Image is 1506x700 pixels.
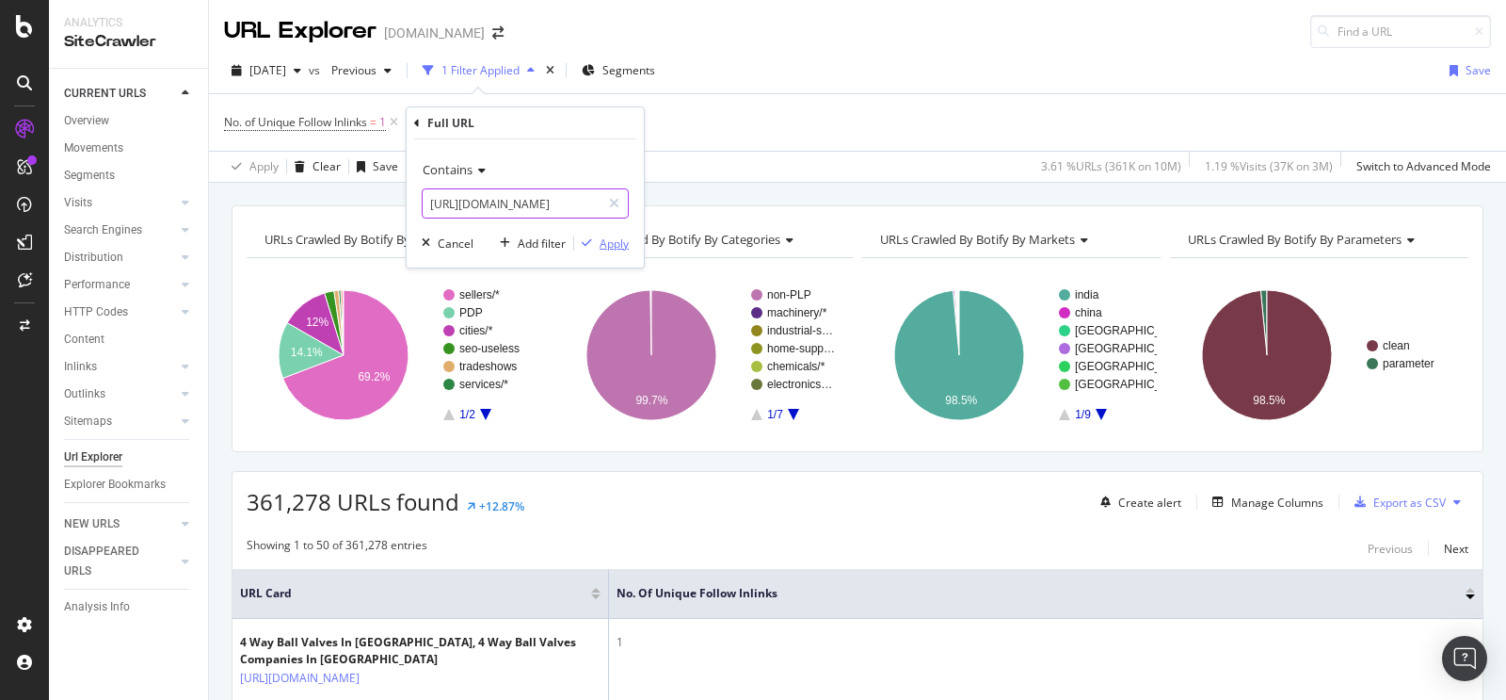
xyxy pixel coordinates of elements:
[306,316,328,329] text: 12%
[64,193,92,213] div: Visits
[64,542,176,581] a: DISAPPEARED URLS
[379,109,386,136] span: 1
[492,26,504,40] div: arrow-right-arrow-left
[1205,158,1333,174] div: 1.19 % Visits ( 37K on 3M )
[1442,56,1491,86] button: Save
[1383,339,1410,352] text: clean
[240,669,360,688] a: [URL][DOMAIN_NAME]
[64,330,104,350] div: Content
[1444,541,1468,557] div: Next
[312,158,341,174] div: Clear
[1093,487,1181,517] button: Create alert
[358,370,390,383] text: 69.2%
[247,486,459,517] span: 361,278 URLs found
[1373,495,1446,511] div: Export as CSV
[1442,636,1487,681] div: Open Intercom Messenger
[569,224,836,254] h4: URLs Crawled By Botify By categories
[64,193,176,213] a: Visits
[1041,158,1181,174] div: 3.61 % URLs ( 361K on 10M )
[370,114,376,130] span: =
[1075,378,1193,391] text: [GEOGRAPHIC_DATA]
[1170,273,1465,437] svg: A chart.
[479,498,524,514] div: +12.87%
[1383,357,1434,370] text: parameter
[1444,537,1468,560] button: Next
[64,15,193,31] div: Analytics
[324,62,376,78] span: Previous
[249,158,279,174] div: Apply
[1075,360,1193,373] text: [GEOGRAPHIC_DATA]
[1253,394,1285,407] text: 98.5%
[64,220,176,240] a: Search Engines
[224,152,279,182] button: Apply
[415,56,542,86] button: 1 Filter Applied
[240,585,586,602] span: URL Card
[1075,408,1091,421] text: 1/9
[64,166,115,186] div: Segments
[1075,288,1099,301] text: india
[767,378,832,391] text: electronics…
[1205,491,1323,513] button: Manage Columns
[1368,537,1413,560] button: Previous
[64,357,97,377] div: Inlinks
[349,152,398,182] button: Save
[64,542,159,581] div: DISAPPEARED URLS
[247,537,427,560] div: Showing 1 to 50 of 361,278 entries
[64,412,112,431] div: Sitemaps
[64,514,120,534] div: NEW URLS
[862,273,1157,437] svg: A chart.
[767,408,783,421] text: 1/7
[64,302,176,322] a: HTTP Codes
[64,84,146,104] div: CURRENT URLS
[64,111,109,131] div: Overview
[64,597,195,617] a: Analysis Info
[459,324,493,337] text: cities/*
[64,248,176,268] a: Distribution
[617,634,1475,651] div: 1
[945,394,977,407] text: 98.5%
[574,234,629,252] button: Apply
[1349,152,1491,182] button: Switch to Advanced Mode
[64,514,176,534] a: NEW URLS
[767,288,811,301] text: non-PLP
[414,234,473,252] button: Cancel
[459,360,517,373] text: tradeshows
[880,231,1075,248] span: URLs Crawled By Botify By markets
[423,161,473,178] span: Contains
[767,306,827,319] text: machinery/*
[64,384,105,404] div: Outlinks
[224,114,367,130] span: No. of Unique Follow Inlinks
[64,138,195,158] a: Movements
[309,62,324,78] span: vs
[617,585,1437,602] span: No. of Unique Follow Inlinks
[1347,487,1446,517] button: Export as CSV
[64,384,176,404] a: Outlinks
[542,61,558,80] div: times
[1188,231,1402,248] span: URLs Crawled By Botify By parameters
[1310,15,1491,48] input: Find a URL
[1368,541,1413,557] div: Previous
[324,56,399,86] button: Previous
[64,302,128,322] div: HTTP Codes
[64,330,195,350] a: Content
[1075,342,1193,355] text: [GEOGRAPHIC_DATA]
[64,84,176,104] a: CURRENT URLS
[261,224,528,254] h4: URLs Crawled By Botify By pagetype
[64,475,166,495] div: Explorer Bookmarks
[1075,306,1102,319] text: china
[373,158,398,174] div: Save
[459,378,508,391] text: services/*
[249,62,286,78] span: 2025 Aug. 10th
[767,324,833,337] text: industrial-s…
[64,597,130,617] div: Analysis Info
[64,31,193,53] div: SiteCrawler
[247,273,541,437] div: A chart.
[600,236,629,252] div: Apply
[459,306,483,319] text: PDP
[554,273,849,437] svg: A chart.
[438,236,473,252] div: Cancel
[518,236,566,252] div: Add filter
[1075,324,1193,337] text: [GEOGRAPHIC_DATA]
